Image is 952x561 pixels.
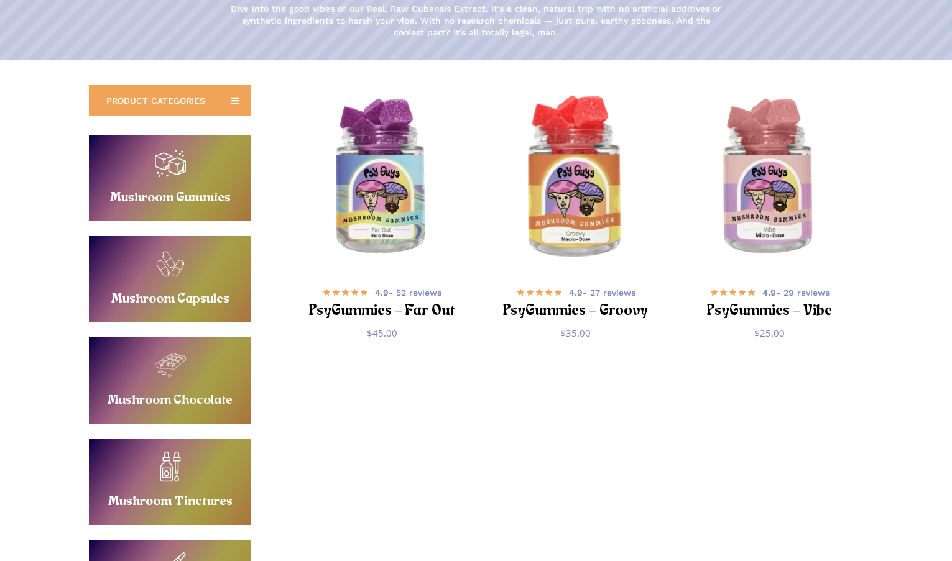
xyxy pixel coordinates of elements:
b: 4.9 [569,288,583,298]
a: 4.9- 29 reviews PsyGummies – Vibe [694,285,845,317]
bdi: 25.00 [754,327,785,339]
h2: PsyGummies – Vibe [694,300,845,323]
span: - 29 reviews [762,286,830,299]
a: PsyGummies - Far Out [291,88,473,270]
h2: PsyGummies – Groovy [501,300,652,323]
img: Strawberry macrodose magic mushroom gummies in a PsyGuys branded jar [481,84,670,273]
img: Blackberry hero dose magic mushroom gummies in a PsyGuys branded jar [291,88,473,270]
span: - 52 reviews [375,286,441,299]
bdi: 45.00 [367,327,397,339]
b: 4.9 [375,288,389,298]
span: - 27 reviews [569,286,635,299]
b: 4.9 [762,288,776,298]
span: $ [560,327,566,339]
span: PRODUCT CATEGORIES [106,94,205,107]
a: PRODUCT CATEGORIES [89,85,251,116]
span: $ [754,327,760,339]
a: 4.9- 52 reviews PsyGummies – Far Out [307,285,458,317]
span: $ [367,327,372,339]
img: Passionfruit microdose magic mushroom gummies in a PsyGuys branded jar [678,88,861,270]
p: Dive into the good vibes of our Real, Raw Cubensis Extract. It’s a clean, natural trip with no ar... [228,3,725,39]
a: 4.9- 27 reviews PsyGummies – Groovy [501,285,652,317]
a: PsyGummies - Vibe [678,88,861,270]
a: PsyGummies - Groovy [485,88,667,270]
h2: PsyGummies – Far Out [307,300,458,323]
bdi: 35.00 [560,327,591,339]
